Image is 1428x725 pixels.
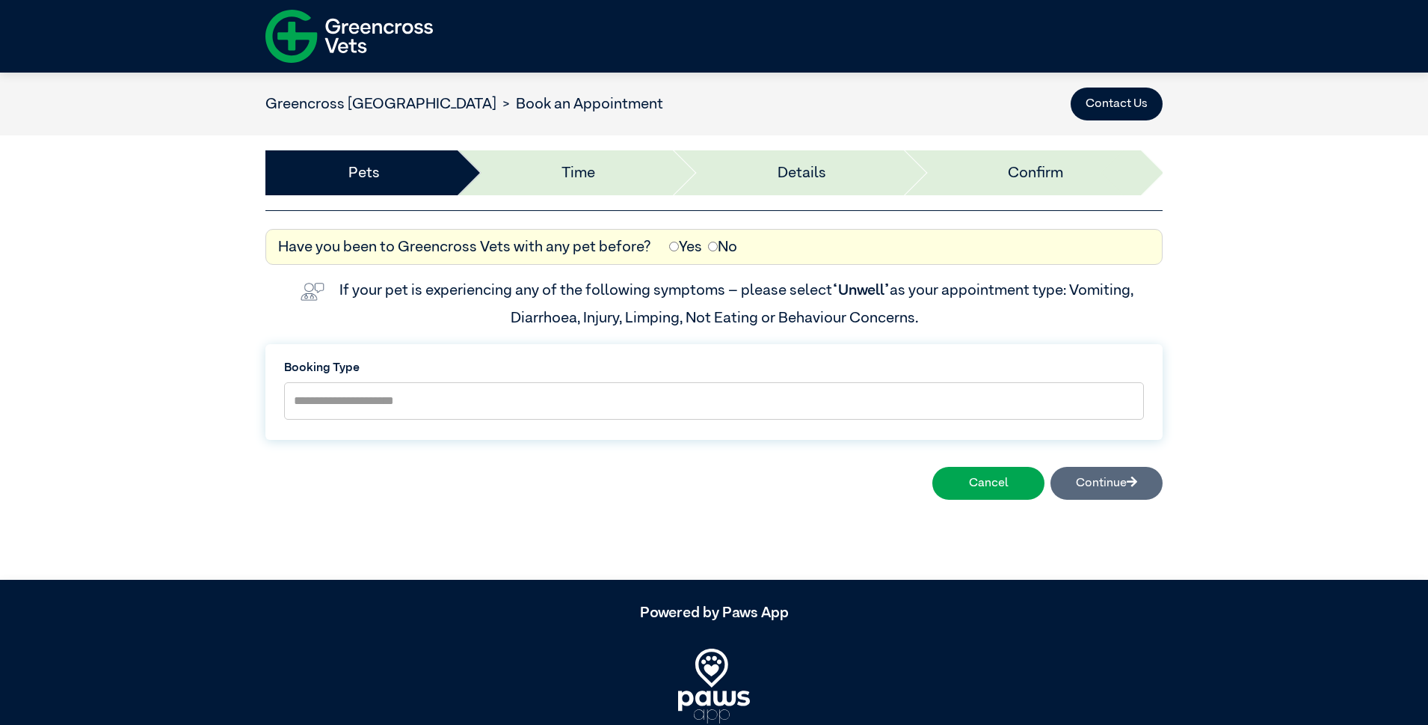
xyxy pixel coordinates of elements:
nav: breadcrumb [265,93,663,115]
h5: Powered by Paws App [265,604,1163,622]
input: No [708,242,718,251]
label: No [708,236,737,258]
label: Have you been to Greencross Vets with any pet before? [278,236,651,258]
label: Booking Type [284,359,1144,377]
input: Yes [669,242,679,251]
img: PawsApp [678,649,750,724]
button: Contact Us [1071,88,1163,120]
li: Book an Appointment [496,93,663,115]
span: “Unwell” [832,283,890,298]
label: Yes [669,236,702,258]
img: vet [295,277,330,307]
a: Pets [348,162,380,184]
button: Cancel [932,467,1044,500]
label: If your pet is experiencing any of the following symptoms – please select as your appointment typ... [339,283,1136,325]
a: Greencross [GEOGRAPHIC_DATA] [265,97,496,111]
img: f-logo [265,4,433,69]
